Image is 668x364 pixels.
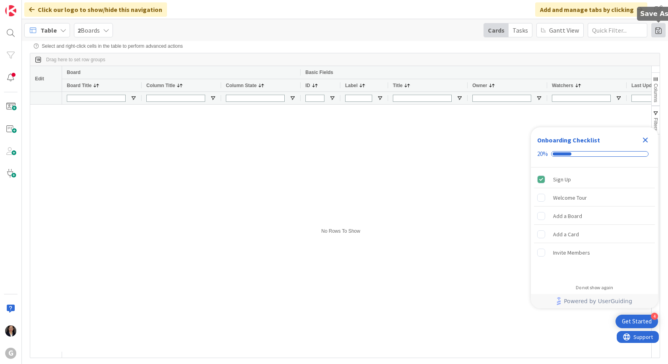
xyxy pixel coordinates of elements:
[616,315,658,328] div: Open Get Started checklist, remaining modules: 4
[534,244,655,261] div: Invite Members is incomplete.
[534,171,655,188] div: Sign Up is complete.
[537,150,652,158] div: Checklist progress: 20%
[552,95,611,102] input: Watchers Filter Input
[552,83,573,88] span: Watchers
[537,150,548,158] div: 20%
[616,95,622,101] button: Open Filter Menu
[553,175,571,184] div: Sign Up
[210,95,216,101] button: Open Filter Menu
[17,1,36,11] span: Support
[472,83,487,88] span: Owner
[653,118,658,131] span: Filters
[5,5,16,16] img: Visit kanbanzone.com
[553,230,579,239] div: Add a Card
[534,207,655,225] div: Add a Board is incomplete.
[305,70,333,75] span: Basic Fields
[305,95,324,102] input: ID Filter Input
[622,317,652,325] div: Get Started
[537,135,600,145] div: Onboarding Checklist
[34,43,656,49] div: Select and right-click cells in the table to perform advanced actions
[67,70,81,75] span: Board
[564,296,632,306] span: Powered by UserGuiding
[345,95,372,102] input: Label Filter Input
[289,95,296,101] button: Open Filter Menu
[588,23,647,37] input: Quick Filter...
[305,83,310,88] span: ID
[46,57,105,62] span: Drag here to set row groups
[639,134,652,146] div: Close Checklist
[78,25,100,35] span: Boards
[393,95,452,102] input: Title Filter Input
[531,127,658,308] div: Checklist Container
[531,167,658,279] div: Checklist items
[226,83,256,88] span: Column State
[553,193,587,202] div: Welcome Tour
[67,83,91,88] span: Board Title
[472,95,531,102] input: Owner Filter Input
[531,294,658,308] div: Footer
[534,226,655,243] div: Add a Card is incomplete.
[78,26,81,34] b: 2
[549,25,579,35] span: Gantt View
[67,95,126,102] input: Board Title Filter Input
[130,95,137,101] button: Open Filter Menu
[146,95,205,102] input: Column Title Filter Input
[146,83,175,88] span: Column Title
[35,76,44,82] span: Edit
[484,23,509,37] div: Cards
[456,95,463,101] button: Open Filter Menu
[553,248,590,257] div: Invite Members
[329,95,336,101] button: Open Filter Menu
[5,348,16,359] div: G
[509,23,532,37] div: Tasks
[653,84,658,102] span: Columns
[553,211,582,221] div: Add a Board
[535,294,654,308] a: Powered by UserGuiding
[46,57,105,62] div: Row Groups
[576,284,613,291] div: Do not show again
[345,83,357,88] span: Label
[226,95,285,102] input: Column State Filter Input
[24,2,167,17] div: Click our logo to show/hide this navigation
[41,25,57,35] span: Table
[536,95,542,101] button: Open Filter Menu
[393,83,402,88] span: Title
[535,2,647,17] div: Add and manage tabs by clicking
[651,313,658,320] div: 4
[5,325,16,337] img: AM
[377,95,383,101] button: Open Filter Menu
[534,189,655,206] div: Welcome Tour is incomplete.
